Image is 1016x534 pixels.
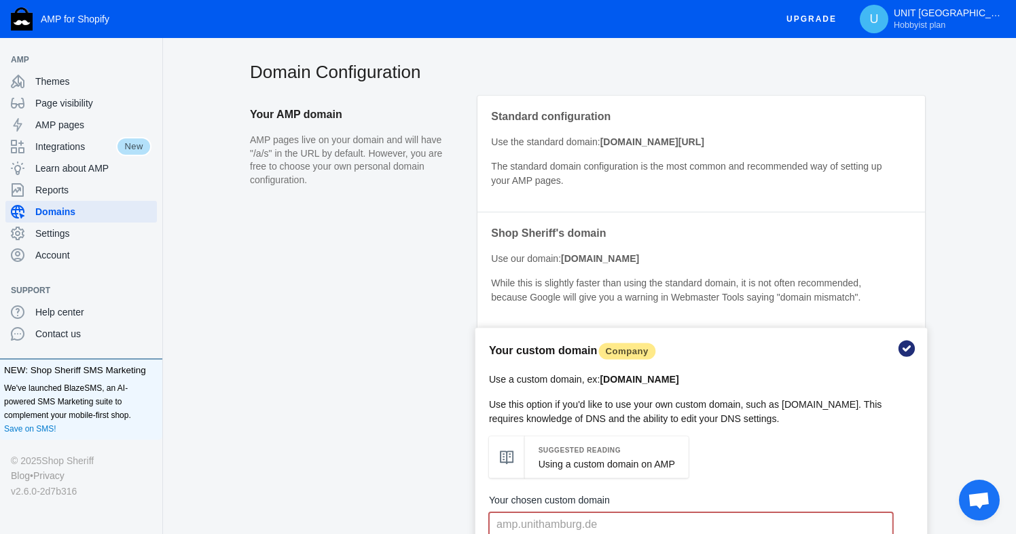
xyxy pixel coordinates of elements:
a: Settings [5,223,157,244]
span: Contact us [35,327,151,341]
a: AMP pages [5,114,157,136]
span: Page visibility [35,96,151,110]
span: Help center [35,305,151,319]
div: • [11,468,151,483]
span: Reports [35,183,151,197]
label: Your chosen custom domain [489,492,893,509]
span: AMP pages [35,118,151,132]
p: AMP pages live on your domain and will have "/a/s" in the URL by default. However, you are free t... [250,134,460,187]
a: Page visibility [5,92,157,114]
span: Domains [35,205,151,218]
span: AMP [11,53,138,66]
a: Privacy [33,468,65,483]
span: Integrations [35,140,116,153]
button: Add a sales channel [138,57,160,62]
div: v2.6.0-2d7b316 [11,484,151,499]
a: Using a custom domain on AMP [539,459,675,470]
span: Account [35,248,151,262]
a: Themes [5,71,157,92]
a: Shop Sheriff [41,453,94,468]
span: Your custom domain [489,345,598,356]
a: Domains [5,201,157,223]
h5: Shop Sheriff's domain [491,226,891,240]
span: Settings [35,227,151,240]
span: U [867,12,881,26]
span: Upgrade [786,7,837,31]
p: While this is slightly faster than using the standard domain, it is not often recommended, becaus... [491,276,891,305]
p: The standard domain configuration is the most common and recommended way of setting up your AMP p... [491,159,891,188]
div: © 2025 [11,453,151,468]
a: Blog [11,468,30,483]
a: Reports [5,179,157,201]
a: Save on SMS! [4,422,56,436]
h5: Standard configuration [491,109,891,123]
b: [DOMAIN_NAME] [600,374,679,385]
b: [DOMAIN_NAME][URL] [600,136,704,147]
a: IntegrationsNew [5,136,157,157]
p: Use our domain: [491,252,891,266]
span: Support [11,284,138,297]
button: Upgrade [776,7,848,32]
a: Learn about AMP [5,157,157,179]
p: Use the standard domain: [491,135,891,149]
p: Use this option if you'd like to use your own custom domain, such as [DOMAIN_NAME]. This requires... [489,397,893,425]
span: Themes [35,75,151,88]
span: Learn about AMP [35,161,151,175]
p: UNIT [GEOGRAPHIC_DATA] [894,7,1002,31]
span: Hobbyist plan [894,20,945,31]
span: New [116,137,151,156]
button: Add a sales channel [138,288,160,293]
span: AMP for Shopify [41,14,109,24]
h5: Suggested Reading [539,443,675,457]
img: Shop Sheriff Logo [11,7,33,31]
a: Account [5,244,157,266]
a: Contact us [5,323,157,345]
p: Use a custom domain, ex: [489,373,893,387]
div: Chat öffnen [959,480,1000,520]
span: Company [598,342,657,361]
h2: Your AMP domain [250,96,460,134]
b: [DOMAIN_NAME] [561,253,639,264]
h2: Domain Configuration [250,60,929,84]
